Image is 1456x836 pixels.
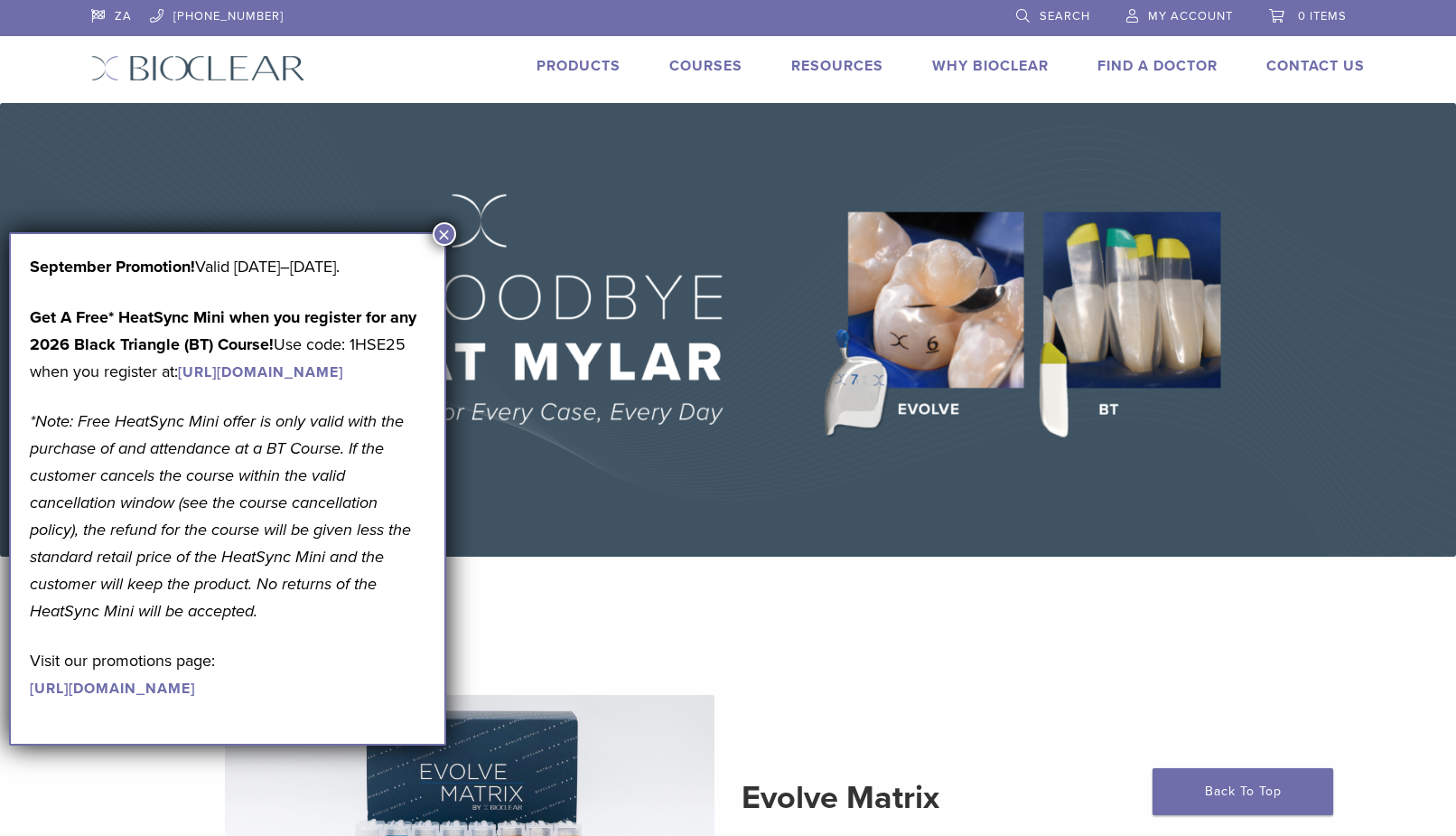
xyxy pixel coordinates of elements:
button: Close [433,222,456,246]
a: Back To Top [1153,768,1333,815]
em: *Note: Free HeatSync Mini offer is only valid with the purchase of and attendance at a BT Course.... [30,411,411,621]
a: Find A Doctor [1097,57,1218,75]
a: Resources [791,57,883,75]
span: 0 items [1298,9,1347,23]
p: Use code: 1HSE25 when you register at: [30,304,425,385]
a: Why Bioclear [932,57,1049,75]
b: September Promotion! [30,257,195,277]
p: Visit our promotions page: [30,647,425,701]
h2: Evolve Matrix [742,776,1232,820]
span: Search [1040,9,1090,23]
a: Courses [669,57,742,75]
a: Products [537,57,621,75]
a: [URL][DOMAIN_NAME] [30,680,195,698]
a: Contact Us [1266,57,1365,75]
p: Valid [DATE]–[DATE]. [30,253,425,280]
strong: Get A Free* HeatSync Mini when you register for any 2026 Black Triangle (BT) Course! [30,307,416,354]
a: [URL][DOMAIN_NAME] [178,363,343,381]
span: My Account [1148,9,1233,23]
img: Bioclear [91,55,305,81]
